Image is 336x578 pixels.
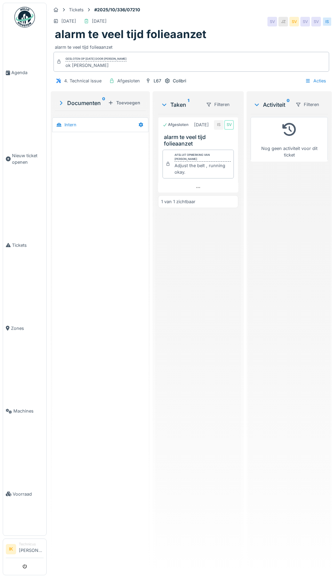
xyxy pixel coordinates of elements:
[188,101,189,109] sup: 1
[175,153,231,162] div: Afsluit opmerking van [PERSON_NAME]
[300,17,310,26] div: SV
[3,287,46,370] a: Zones
[3,453,46,536] a: Voorraad
[55,41,328,50] div: alarm te veel tijd folieaanzet
[14,7,35,27] img: Badge_color-CXgf-gQk.svg
[253,101,290,109] div: Activiteit
[3,31,46,114] a: Agenda
[55,28,206,41] h1: alarm te veel tijd folieaanzet
[255,120,323,159] div: Nog geen activiteit voor dit ticket
[58,99,105,107] div: Documenten
[13,408,44,414] span: Machines
[117,78,140,84] div: Afgesloten
[3,370,46,453] a: Machines
[175,162,231,175] div: Adjust the belt , running okay.
[61,18,76,24] div: [DATE]
[224,120,234,130] div: SV
[105,98,143,107] div: Toevoegen
[64,78,101,84] div: 4. Technical issue
[322,17,332,26] div: IS
[163,122,189,128] div: Afgesloten
[161,198,195,205] div: 1 van 1 zichtbaar
[11,69,44,76] span: Agenda
[267,17,277,26] div: SV
[3,114,46,204] a: Nieuw ticket openen
[6,544,16,554] li: IK
[302,76,329,86] div: Acties
[287,101,290,109] sup: 0
[3,204,46,287] a: Tickets
[161,101,200,109] div: Taken
[214,120,224,130] div: IS
[65,57,127,61] div: Gesloten op [DATE] door [PERSON_NAME]
[154,78,161,84] div: L67
[92,7,143,13] strong: #2025/10/336/07210
[164,134,235,147] h3: alarm te veel tijd folieaanzet
[102,99,105,107] sup: 0
[11,325,44,332] span: Zones
[292,100,322,109] div: Filteren
[12,242,44,248] span: Tickets
[194,122,209,128] div: [DATE]
[289,17,299,26] div: SV
[13,491,44,497] span: Voorraad
[311,17,321,26] div: SV
[69,7,84,13] div: Tickets
[19,542,44,556] li: [PERSON_NAME]
[203,100,233,109] div: Filteren
[173,78,186,84] div: Colibri
[278,17,288,26] div: JZ
[64,122,76,128] div: Intern
[92,18,107,24] div: [DATE]
[6,542,44,558] a: IK Technicus[PERSON_NAME]
[19,542,44,547] div: Technicus
[65,62,127,69] div: ok [PERSON_NAME]
[12,152,44,165] span: Nieuw ticket openen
